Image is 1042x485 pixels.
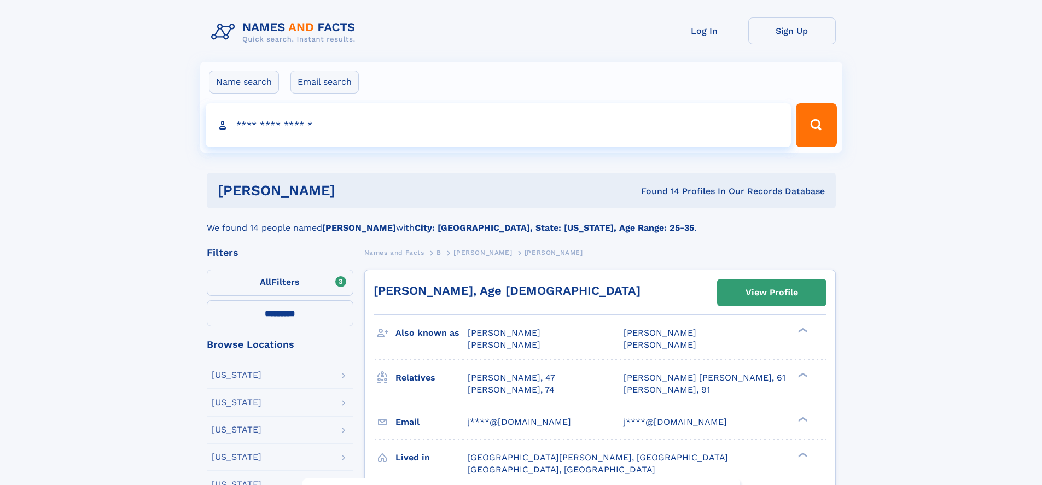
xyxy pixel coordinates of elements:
[796,103,836,147] button: Search Button
[395,369,468,387] h3: Relatives
[260,277,271,287] span: All
[436,249,441,256] span: B
[468,340,540,350] span: [PERSON_NAME]
[624,340,696,350] span: [PERSON_NAME]
[207,208,836,235] div: We found 14 people named with .
[218,184,488,197] h1: [PERSON_NAME]
[795,451,808,458] div: ❯
[488,185,825,197] div: Found 14 Profiles In Our Records Database
[395,324,468,342] h3: Also known as
[468,328,540,338] span: [PERSON_NAME]
[468,464,655,475] span: [GEOGRAPHIC_DATA], [GEOGRAPHIC_DATA]
[795,416,808,423] div: ❯
[718,279,826,306] a: View Profile
[374,284,641,297] a: [PERSON_NAME], Age [DEMOGRAPHIC_DATA]
[468,452,728,463] span: [GEOGRAPHIC_DATA][PERSON_NAME], [GEOGRAPHIC_DATA]
[364,246,424,259] a: Names and Facts
[661,17,748,44] a: Log In
[746,280,798,305] div: View Profile
[624,328,696,338] span: [PERSON_NAME]
[795,327,808,334] div: ❯
[207,17,364,47] img: Logo Names and Facts
[795,371,808,378] div: ❯
[212,398,261,407] div: [US_STATE]
[395,448,468,467] h3: Lived in
[415,223,694,233] b: City: [GEOGRAPHIC_DATA], State: [US_STATE], Age Range: 25-35
[207,270,353,296] label: Filters
[453,249,512,256] span: [PERSON_NAME]
[624,372,785,384] a: [PERSON_NAME] [PERSON_NAME], 61
[322,223,396,233] b: [PERSON_NAME]
[395,413,468,431] h3: Email
[209,71,279,94] label: Name search
[290,71,359,94] label: Email search
[436,246,441,259] a: B
[212,371,261,379] div: [US_STATE]
[525,249,583,256] span: [PERSON_NAME]
[212,425,261,434] div: [US_STATE]
[748,17,836,44] a: Sign Up
[207,340,353,349] div: Browse Locations
[624,384,710,396] a: [PERSON_NAME], 91
[206,103,791,147] input: search input
[468,384,555,396] a: [PERSON_NAME], 74
[453,246,512,259] a: [PERSON_NAME]
[468,372,555,384] a: [PERSON_NAME], 47
[212,453,261,461] div: [US_STATE]
[207,248,353,258] div: Filters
